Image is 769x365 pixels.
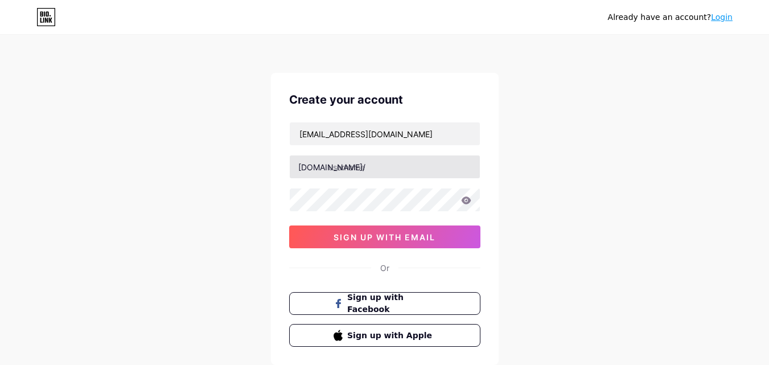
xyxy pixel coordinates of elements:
div: Or [380,262,389,274]
span: sign up with email [334,232,435,242]
button: sign up with email [289,225,480,248]
div: [DOMAIN_NAME]/ [298,161,365,173]
div: Create your account [289,91,480,108]
a: Login [711,13,733,22]
span: Sign up with Apple [347,330,435,342]
span: Sign up with Facebook [347,292,435,315]
button: Sign up with Facebook [289,292,480,315]
input: username [290,155,480,178]
div: Already have an account? [608,11,733,23]
button: Sign up with Apple [289,324,480,347]
input: Email [290,122,480,145]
